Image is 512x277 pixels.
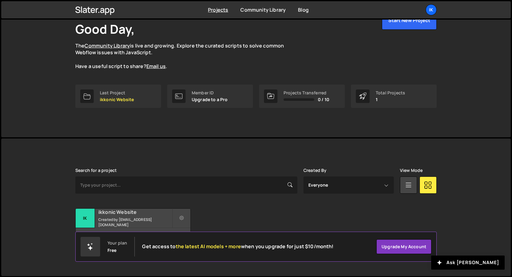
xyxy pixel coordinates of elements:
a: Email us [146,63,166,70]
small: Created by [EMAIL_ADDRESS][DOMAIN_NAME] [98,217,172,227]
div: Last Project [100,90,134,95]
p: Upgrade to a Pro [192,97,228,102]
div: Total Projects [376,90,405,95]
a: ik ikkonic Website Created by [EMAIL_ADDRESS][DOMAIN_NAME] 32 pages, last updated by about [DATE] [75,208,191,247]
span: the latest AI models + more [176,243,241,250]
h2: Get access to when you upgrade for just $10/month! [142,244,333,249]
a: Community Library [240,6,286,13]
div: 32 pages, last updated by about [DATE] [76,228,190,246]
button: Start New Project [382,11,437,30]
h1: Good Day, [75,21,135,37]
h2: ikkonic Website [98,209,172,215]
span: 0 / 10 [318,97,329,102]
a: Upgrade my account [376,239,431,254]
a: Community Library [85,42,130,49]
button: Ask [PERSON_NAME] [431,256,505,270]
p: ikkonic Website [100,97,134,102]
div: ik [76,209,95,228]
label: View Mode [400,168,423,173]
div: Member ID [192,90,228,95]
label: Search for a project [75,168,117,173]
div: Free [107,248,117,253]
div: Projects Transferred [284,90,329,95]
div: Your plan [107,241,127,245]
p: 1 [376,97,405,102]
p: The is live and growing. Explore the curated scripts to solve common Webflow issues with JavaScri... [75,42,296,70]
a: Blog [298,6,309,13]
a: ik [426,4,437,15]
a: Last Project ikkonic Website [75,85,161,108]
a: Projects [208,6,228,13]
input: Type your project... [75,176,297,194]
label: Created By [303,168,327,173]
